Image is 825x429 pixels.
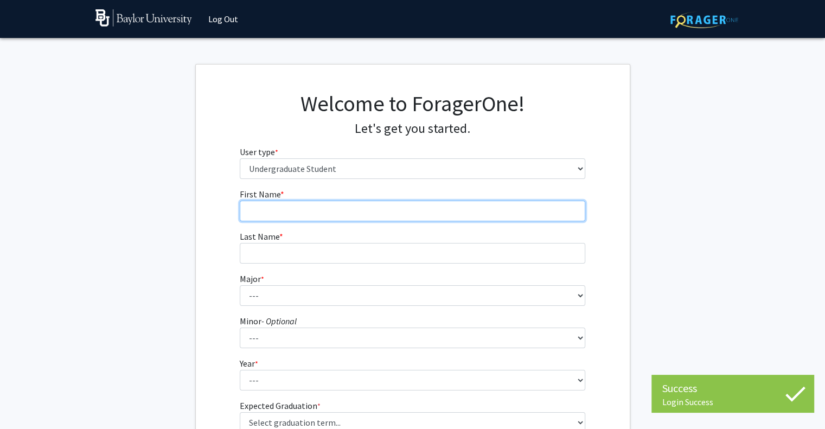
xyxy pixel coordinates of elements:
label: Major [240,272,264,285]
i: - Optional [261,316,297,326]
img: Baylor University Logo [95,9,193,27]
div: Success [662,380,803,396]
div: Login Success [662,396,803,407]
img: ForagerOne Logo [670,11,738,28]
span: First Name [240,189,280,200]
h1: Welcome to ForagerOne! [240,91,585,117]
label: Minor [240,315,297,328]
label: Expected Graduation [240,399,321,412]
h4: Let's get you started. [240,121,585,137]
iframe: Chat [8,380,46,421]
label: User type [240,145,278,158]
label: Year [240,357,258,370]
span: Last Name [240,231,279,242]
